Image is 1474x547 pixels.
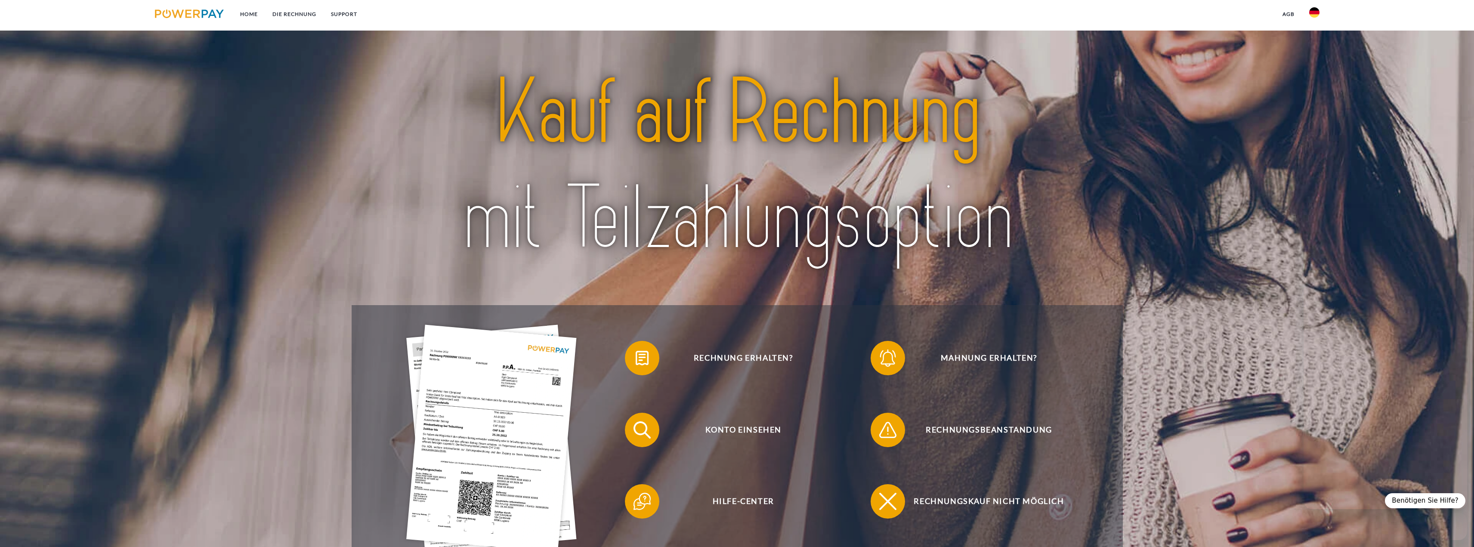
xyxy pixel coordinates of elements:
img: qb_close.svg [877,491,899,512]
button: Mahnung erhalten? [871,341,1094,375]
a: Home [233,6,265,22]
img: qb_search.svg [631,419,653,441]
button: Rechnung erhalten? [625,341,849,375]
iframe: Button to launch messaging window [1440,513,1467,540]
span: Rechnung erhalten? [638,341,849,375]
img: qb_bell.svg [877,347,899,369]
img: title-powerpay_de.svg [396,55,1078,277]
a: SUPPORT [324,6,365,22]
span: Rechnungsbeanstandung [884,413,1094,447]
button: Rechnungsbeanstandung [871,413,1094,447]
a: agb [1275,6,1302,22]
img: qb_warning.svg [877,419,899,441]
img: de [1309,7,1319,18]
img: qb_bill.svg [631,347,653,369]
span: Konto einsehen [638,413,849,447]
span: Hilfe-Center [638,484,849,519]
span: Mahnung erhalten? [884,341,1094,375]
a: DIE RECHNUNG [265,6,324,22]
button: Rechnungskauf nicht möglich [871,484,1094,519]
img: qb_help.svg [631,491,653,512]
button: Hilfe-Center [625,484,849,519]
img: logo-powerpay.svg [155,9,224,18]
button: Konto einsehen [625,413,849,447]
span: Rechnungskauf nicht möglich [884,484,1094,519]
iframe: Messaging window [1304,208,1467,509]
